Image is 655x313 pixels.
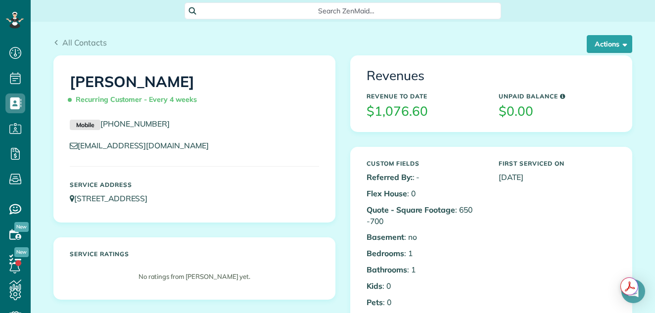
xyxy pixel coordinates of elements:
[367,172,484,183] p: : -
[70,140,218,150] a: [EMAIL_ADDRESS][DOMAIN_NAME]
[53,37,107,48] a: All Contacts
[367,280,484,292] p: : 0
[14,222,29,232] span: New
[367,188,484,199] p: : 0
[499,160,616,167] h5: First Serviced On
[367,281,382,291] b: Kids
[70,181,319,188] h5: Service Address
[367,204,484,227] p: : 650 -700
[499,104,616,119] h3: $0.00
[367,297,383,307] b: Pets
[367,104,484,119] h3: $1,076.60
[62,38,107,47] span: All Contacts
[70,120,100,131] small: Mobile
[367,264,484,275] p: : 1
[367,172,413,182] b: Referred By:
[367,232,404,242] b: Basement
[367,248,484,259] p: : 1
[367,93,484,99] h5: Revenue to Date
[367,248,404,258] b: Bedrooms
[499,172,616,183] p: [DATE]
[14,247,29,257] span: New
[70,251,319,257] h5: Service ratings
[70,119,170,129] a: Mobile[PHONE_NUMBER]
[499,93,616,99] h5: Unpaid Balance
[70,91,201,108] span: Recurring Customer - Every 4 weeks
[367,205,455,215] b: Quote - Square Footage
[70,74,319,108] h1: [PERSON_NAME]
[587,35,632,53] button: Actions
[367,160,484,167] h5: Custom Fields
[70,193,157,203] a: [STREET_ADDRESS]
[367,297,484,308] p: : 0
[367,188,407,198] b: Flex House
[367,69,616,83] h3: Revenues
[367,231,484,243] p: : no
[367,265,407,274] b: Bathrooms
[75,272,314,281] p: No ratings from [PERSON_NAME] yet.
